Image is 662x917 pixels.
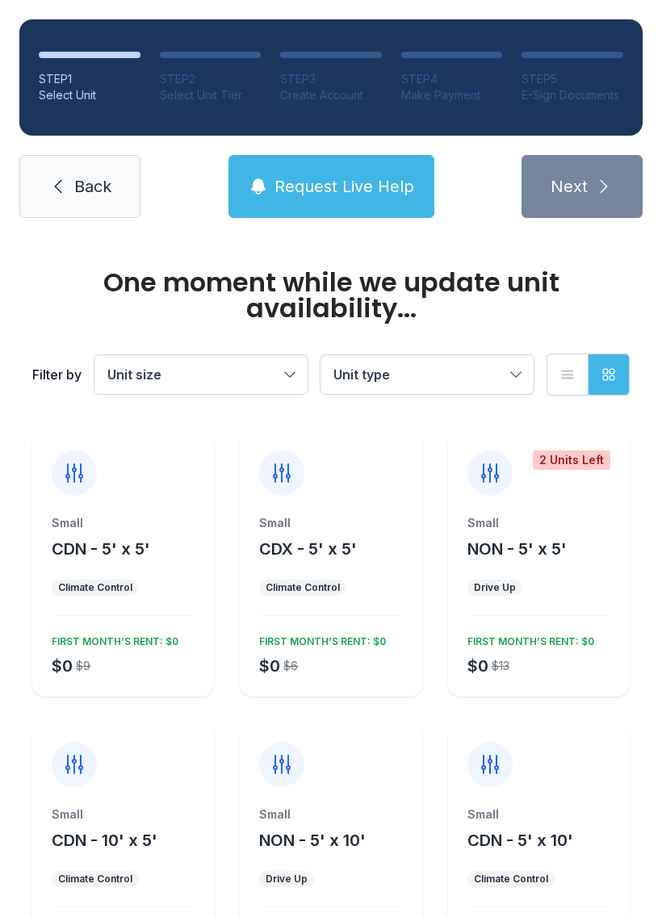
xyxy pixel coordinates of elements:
[32,270,630,321] div: One moment while we update unit availability...
[522,71,623,87] div: STEP 5
[160,71,262,87] div: STEP 2
[52,831,157,850] span: CDN - 10' x 5'
[74,175,111,198] span: Back
[266,581,340,594] div: Climate Control
[467,806,610,823] div: Small
[52,515,195,531] div: Small
[39,87,140,103] div: Select Unit
[280,87,382,103] div: Create Account
[52,539,150,559] span: CDN - 5' x 5'
[259,515,402,531] div: Small
[321,355,534,394] button: Unit type
[467,539,567,559] span: NON - 5' x 5'
[401,71,503,87] div: STEP 4
[467,655,488,677] div: $0
[52,829,157,852] button: CDN - 10' x 5'
[401,87,503,103] div: Make Payment
[467,515,610,531] div: Small
[52,655,73,677] div: $0
[492,658,509,674] div: $13
[467,538,567,560] button: NON - 5' x 5'
[474,873,548,886] div: Climate Control
[58,873,132,886] div: Climate Control
[283,658,298,674] div: $6
[259,806,402,823] div: Small
[94,355,308,394] button: Unit size
[259,655,280,677] div: $0
[522,87,623,103] div: E-Sign Documents
[333,366,390,383] span: Unit type
[274,175,414,198] span: Request Live Help
[52,806,195,823] div: Small
[259,539,357,559] span: CDX - 5' x 5'
[76,658,90,674] div: $9
[259,829,366,852] button: NON - 5' x 10'
[467,831,573,850] span: CDN - 5' x 10'
[253,629,386,648] div: FIRST MONTH’S RENT: $0
[39,71,140,87] div: STEP 1
[259,831,366,850] span: NON - 5' x 10'
[107,366,161,383] span: Unit size
[551,175,588,198] span: Next
[461,629,594,648] div: FIRST MONTH’S RENT: $0
[45,629,178,648] div: FIRST MONTH’S RENT: $0
[32,365,82,384] div: Filter by
[58,581,132,594] div: Climate Control
[474,581,516,594] div: Drive Up
[467,829,573,852] button: CDN - 5' x 10'
[266,873,308,886] div: Drive Up
[280,71,382,87] div: STEP 3
[259,538,357,560] button: CDX - 5' x 5'
[160,87,262,103] div: Select Unit Tier
[52,538,150,560] button: CDN - 5' x 5'
[533,450,610,470] div: 2 Units Left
